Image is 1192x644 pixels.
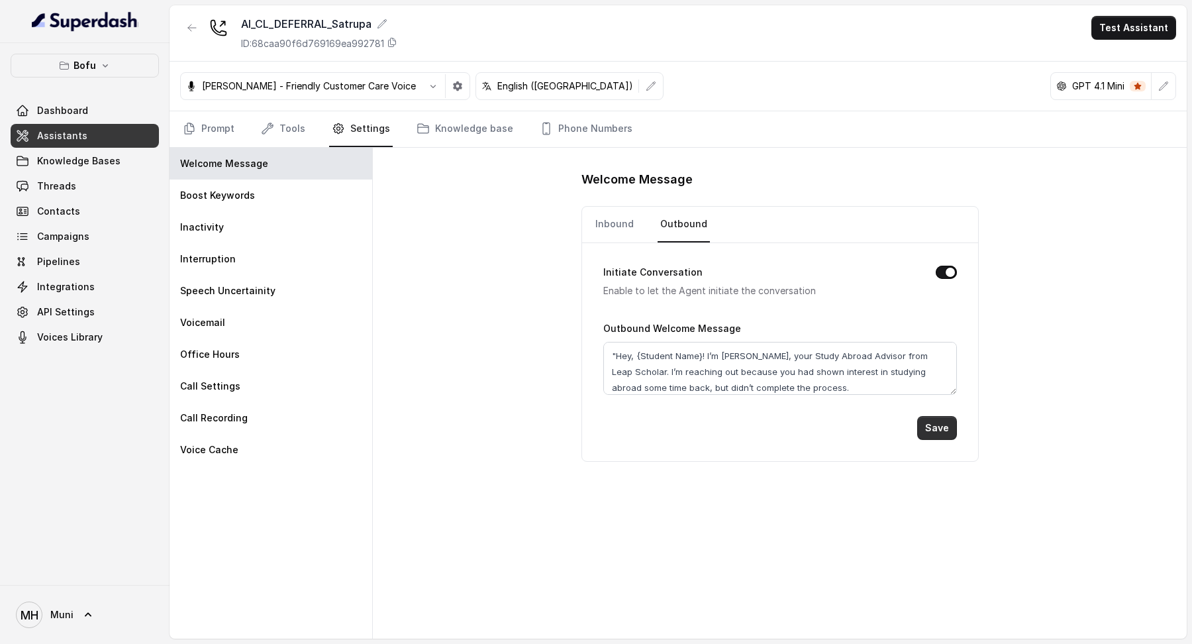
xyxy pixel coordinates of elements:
h1: Welcome Message [581,169,979,190]
span: Integrations [37,280,95,294]
svg: openai logo [1056,81,1067,91]
a: Muni [11,596,159,633]
span: API Settings [37,305,95,319]
span: Campaigns [37,230,89,243]
p: English ([GEOGRAPHIC_DATA]) [497,80,633,93]
a: Inbound [593,207,636,242]
p: Welcome Message [180,157,268,170]
p: [PERSON_NAME] - Friendly Customer Care Voice [202,80,416,93]
p: Speech Uncertainity [180,284,275,297]
span: Dashboard [37,104,88,117]
text: MH [21,608,38,622]
span: Assistants [37,129,87,142]
button: Test Assistant [1091,16,1176,40]
span: Contacts [37,205,80,218]
img: light.svg [32,11,138,32]
label: Initiate Conversation [603,264,703,280]
a: Campaigns [11,225,159,248]
span: Voices Library [37,331,103,344]
p: Interruption [180,252,236,266]
a: Tools [258,111,308,147]
p: Boost Keywords [180,189,255,202]
a: Integrations [11,275,159,299]
p: Call Settings [180,380,240,393]
span: Threads [37,180,76,193]
p: Inactivity [180,221,224,234]
nav: Tabs [593,207,968,242]
a: Prompt [180,111,237,147]
label: Outbound Welcome Message [603,323,741,334]
a: API Settings [11,300,159,324]
textarea: "Hey, {Student Name}! I’m [PERSON_NAME], your Study Abroad Advisor from Leap Scholar. I’m reachin... [603,342,957,395]
span: Pipelines [37,255,80,268]
a: Outbound [658,207,710,242]
a: Phone Numbers [537,111,635,147]
div: AI_CL_DEFERRAL_Satrupa [241,16,397,32]
button: Save [917,416,957,440]
a: Threads [11,174,159,198]
p: Voicemail [180,316,225,329]
a: Pipelines [11,250,159,274]
p: Voice Cache [180,443,238,456]
p: GPT 4.1 Mini [1072,80,1124,93]
a: Settings [329,111,393,147]
a: Assistants [11,124,159,148]
a: Contacts [11,199,159,223]
span: Knowledge Bases [37,154,121,168]
p: ID: 68caa90f6d769169ea992781 [241,37,384,50]
span: Muni [50,608,74,621]
p: Enable to let the Agent initiate the conversation [603,283,915,299]
button: Bofu [11,54,159,78]
a: Dashboard [11,99,159,123]
p: Bofu [74,58,96,74]
a: Knowledge Bases [11,149,159,173]
nav: Tabs [180,111,1176,147]
p: Call Recording [180,411,248,425]
a: Knowledge base [414,111,516,147]
p: Office Hours [180,348,240,361]
a: Voices Library [11,325,159,349]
